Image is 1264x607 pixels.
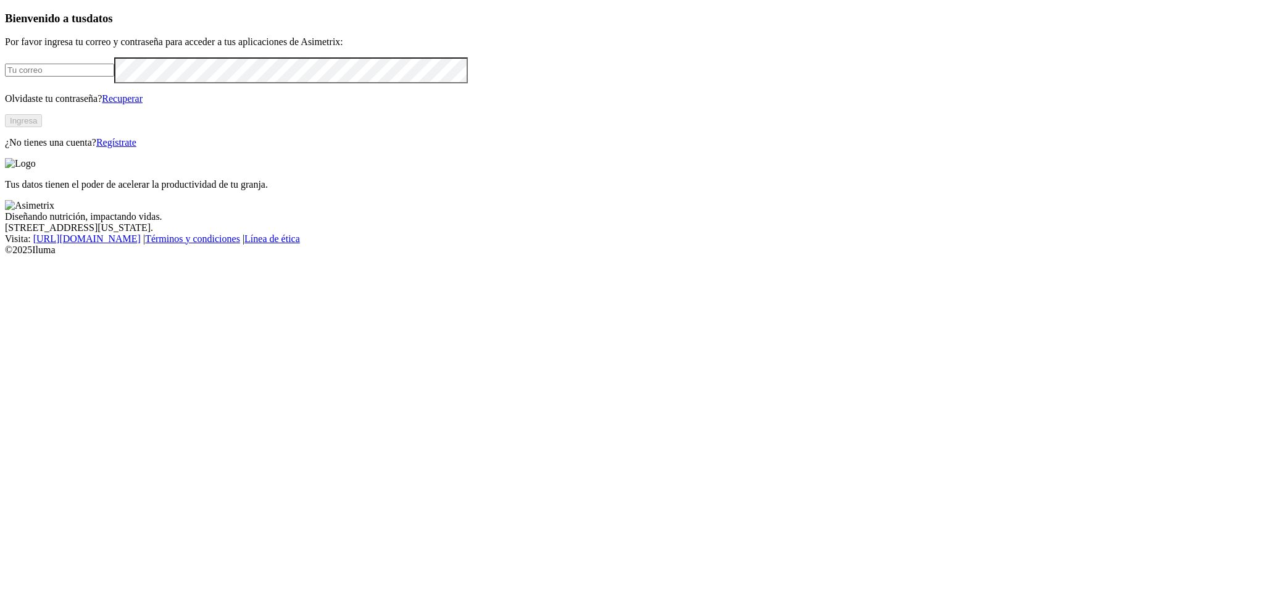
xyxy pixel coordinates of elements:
div: Visita : | | [5,233,1259,245]
div: Diseñando nutrición, impactando vidas. [5,211,1259,222]
a: [URL][DOMAIN_NAME] [33,233,141,244]
div: [STREET_ADDRESS][US_STATE]. [5,222,1259,233]
div: © 2025 Iluma [5,245,1259,256]
h3: Bienvenido a tus [5,12,1259,25]
p: ¿No tienes una cuenta? [5,137,1259,148]
button: Ingresa [5,114,42,127]
a: Regístrate [96,137,136,148]
img: Asimetrix [5,200,54,211]
a: Recuperar [102,93,143,104]
p: Por favor ingresa tu correo y contraseña para acceder a tus aplicaciones de Asimetrix: [5,36,1259,48]
a: Términos y condiciones [145,233,240,244]
input: Tu correo [5,64,114,77]
p: Tus datos tienen el poder de acelerar la productividad de tu granja. [5,179,1259,190]
a: Línea de ética [244,233,300,244]
p: Olvidaste tu contraseña? [5,93,1259,104]
span: datos [86,12,113,25]
img: Logo [5,158,36,169]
